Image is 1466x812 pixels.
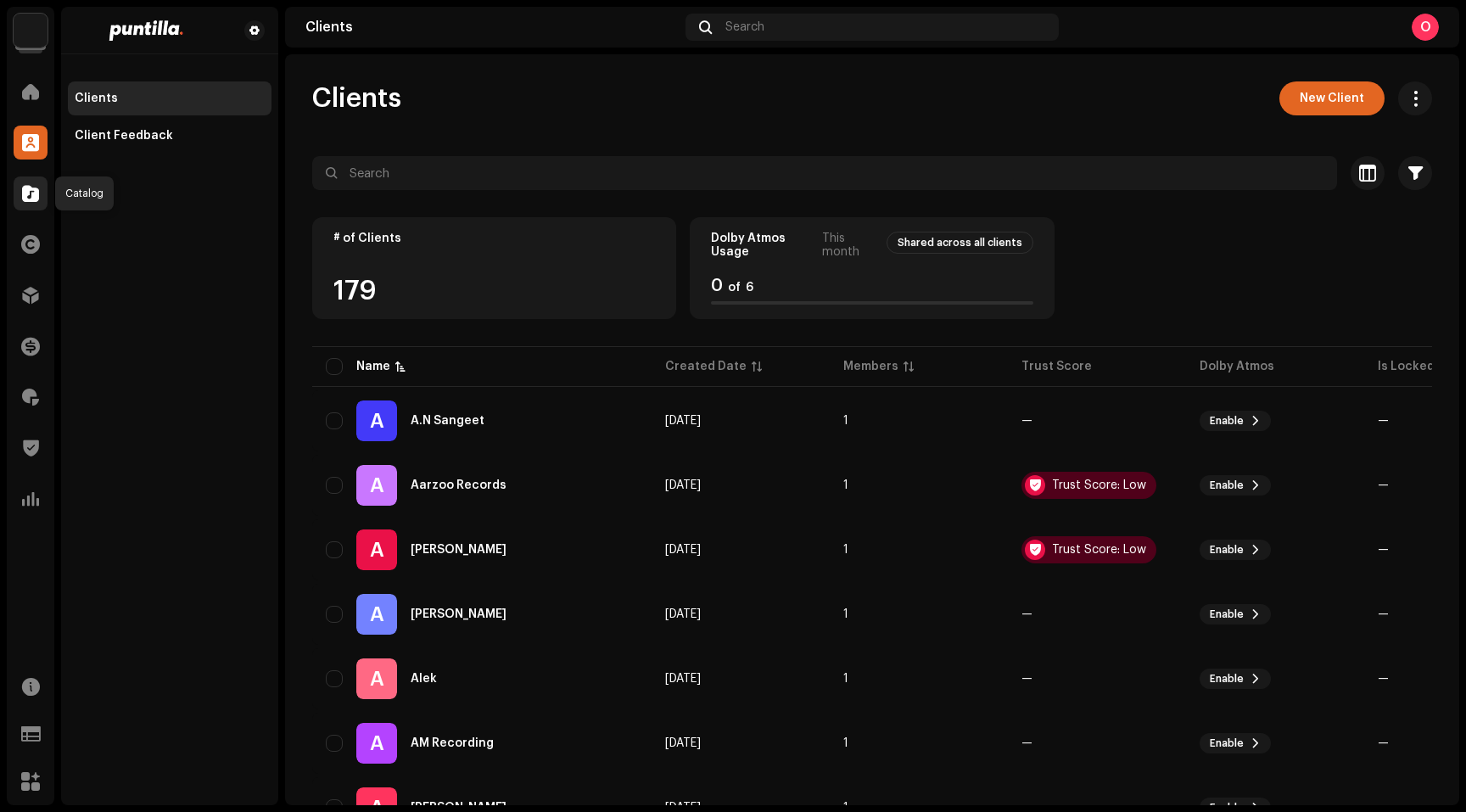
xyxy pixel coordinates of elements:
re-a-table-badge: — [1021,608,1172,620]
button: Enable [1200,669,1271,689]
div: Name [356,358,390,375]
div: AM Recording [411,737,494,749]
div: A [356,723,397,764]
img: a6437e74-8c8e-4f74-a1ce-131745af0155 [14,14,48,48]
div: Trust Score: Low [1052,479,1146,491]
re-m-nav-item: Client Feedback [68,119,271,153]
div: Clients [75,92,118,105]
span: 0 [711,277,723,294]
span: Dec 14, 2024 [665,479,701,491]
span: 1 [843,544,848,556]
div: O [1412,14,1439,41]
span: 1 [843,415,848,427]
div: Aarzoo Records [411,479,506,491]
button: Enable [1200,733,1271,753]
span: Enable [1210,543,1244,557]
re-o-card-value: # of Clients [312,217,676,319]
button: Enable [1200,475,1271,496]
button: New Client [1279,81,1385,115]
div: # of Clients [333,232,655,245]
span: 1 [843,608,848,620]
div: A.N Sangeet [411,415,484,427]
span: May 26, 2023 [665,608,701,620]
span: Enable [1210,479,1244,492]
div: of [711,277,1032,294]
div: A [356,594,397,635]
span: Enable [1210,414,1244,428]
div: Members [843,358,898,375]
input: Search [312,156,1337,190]
span: Oct 27, 2022 [665,737,701,749]
div: A [356,465,397,506]
span: May 24, 2024 [665,673,701,685]
span: Clients [312,81,401,115]
span: 1 [843,737,848,749]
span: Enable [1210,672,1244,686]
span: This month [822,232,880,259]
div: Trust Score: Low [1052,544,1146,556]
div: Alain Perez [411,544,506,556]
span: Search [725,20,764,34]
button: Enable [1200,411,1271,431]
div: Created Date [665,358,747,375]
div: Client Feedback [75,129,173,143]
button: Enable [1200,604,1271,624]
span: 1 [843,479,848,491]
span: Enable [1210,736,1244,750]
button: Enable [1200,540,1271,560]
div: A [356,529,397,570]
div: A [356,658,397,699]
span: Jan 30, 2023 [665,415,701,427]
span: Jan 23, 2025 [665,544,701,556]
span: New Client [1300,81,1364,115]
div: Clients [305,20,679,34]
re-a-table-badge: — [1021,673,1172,685]
re-a-table-badge: — [1021,737,1172,749]
div: A [356,400,397,441]
span: Enable [1210,608,1244,621]
div: Ale Arraya [411,608,506,620]
span: Shared across all clients [898,238,1022,248]
re-a-table-badge: — [1021,415,1172,427]
img: 2b818475-bbf4-4b98-bec1-5711c409c9dc [75,20,217,41]
div: Alek [411,673,437,685]
span: 6 [746,282,753,294]
re-m-nav-item: Clients [68,81,271,115]
div: Dolby Atmos Usage [711,232,815,259]
span: 1 [843,673,848,685]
